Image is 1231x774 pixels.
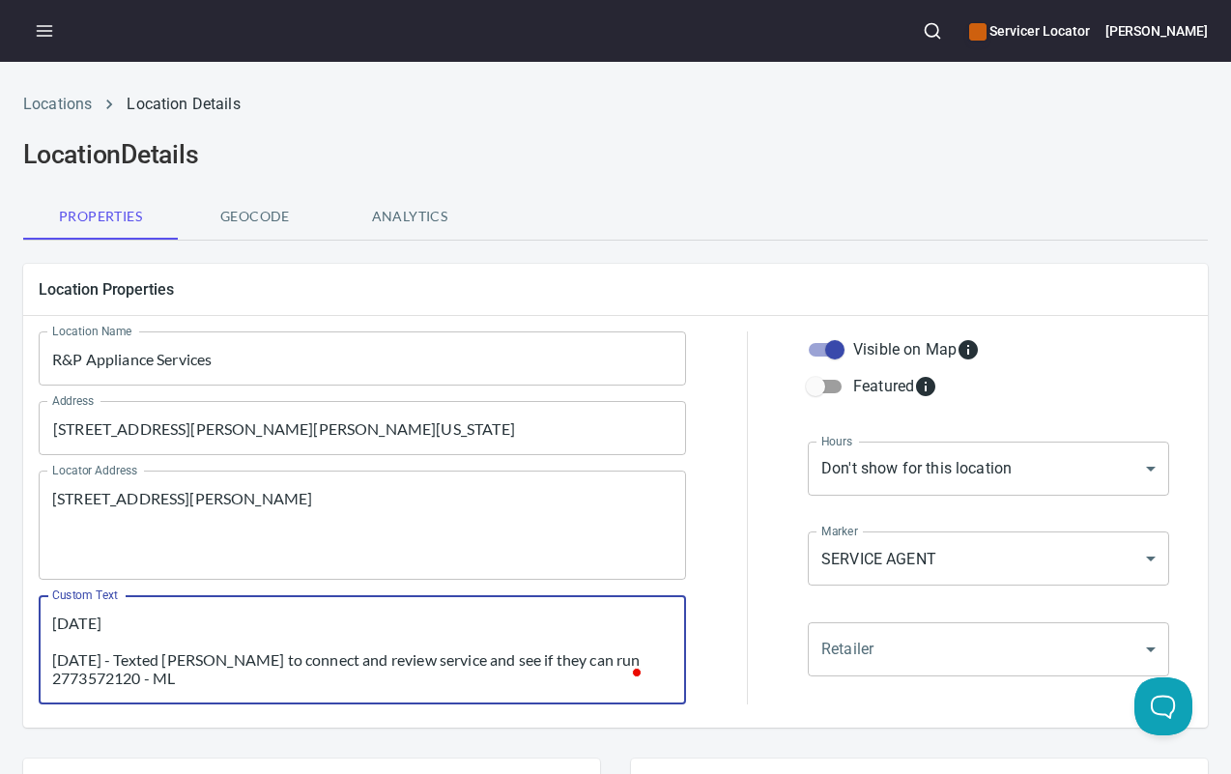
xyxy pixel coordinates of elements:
div: SERVICE AGENT [808,531,1169,586]
nav: breadcrumb [23,93,1208,116]
h2: Location Details [23,139,1208,170]
button: Search [911,10,954,52]
h6: Servicer Locator [969,20,1089,42]
textarea: [STREET_ADDRESS][PERSON_NAME] [52,489,673,562]
svg: Featured locations are moved to the top of the search results list. [914,375,937,398]
a: Locations [23,95,92,113]
button: [PERSON_NAME] [1105,10,1208,52]
textarea: To enrich screen reader interactions, please activate Accessibility in Grammarly extension settings [52,614,673,687]
div: Visible on Map [853,338,980,361]
span: Analytics [344,205,475,229]
span: Geocode [189,205,321,229]
div: Manage your apps [969,10,1089,52]
h5: Location Properties [39,279,1192,300]
iframe: Help Scout Beacon - Open [1134,677,1192,735]
div: Don't show for this location [808,442,1169,496]
div: ​ [808,622,1169,676]
button: color-CE600E [969,23,987,41]
div: Featured [853,375,937,398]
svg: Whether the location is visible on the map. [957,338,980,361]
span: Properties [35,205,166,229]
a: Location Details [127,95,240,113]
h6: [PERSON_NAME] [1105,20,1208,42]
